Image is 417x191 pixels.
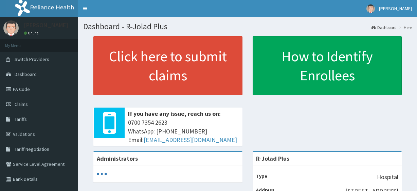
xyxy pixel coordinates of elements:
b: If you have any issue, reach us on: [128,110,221,117]
span: [PERSON_NAME] [379,5,412,12]
a: Click here to submit claims [93,36,242,95]
b: Administrators [97,155,138,162]
b: Type [256,173,267,179]
a: Online [24,31,40,35]
h1: Dashboard - R-Jolad Plus [83,22,412,31]
a: Dashboard [371,25,397,30]
img: User Image [366,4,375,13]
a: How to Identify Enrollees [253,36,402,95]
li: Here [397,25,412,30]
strong: R-Jolad Plus [256,155,289,162]
span: Dashboard [15,71,37,77]
img: User Image [3,20,19,36]
a: [EMAIL_ADDRESS][DOMAIN_NAME] [144,136,237,144]
span: Tariffs [15,116,27,122]
p: [PERSON_NAME] [24,22,68,28]
span: Claims [15,101,28,107]
span: Switch Providers [15,56,49,62]
svg: audio-loading [97,169,107,179]
p: Hospital [377,173,398,181]
span: 0700 7354 2623 WhatsApp: [PHONE_NUMBER] Email: [128,118,239,144]
span: Tariff Negotiation [15,146,49,152]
